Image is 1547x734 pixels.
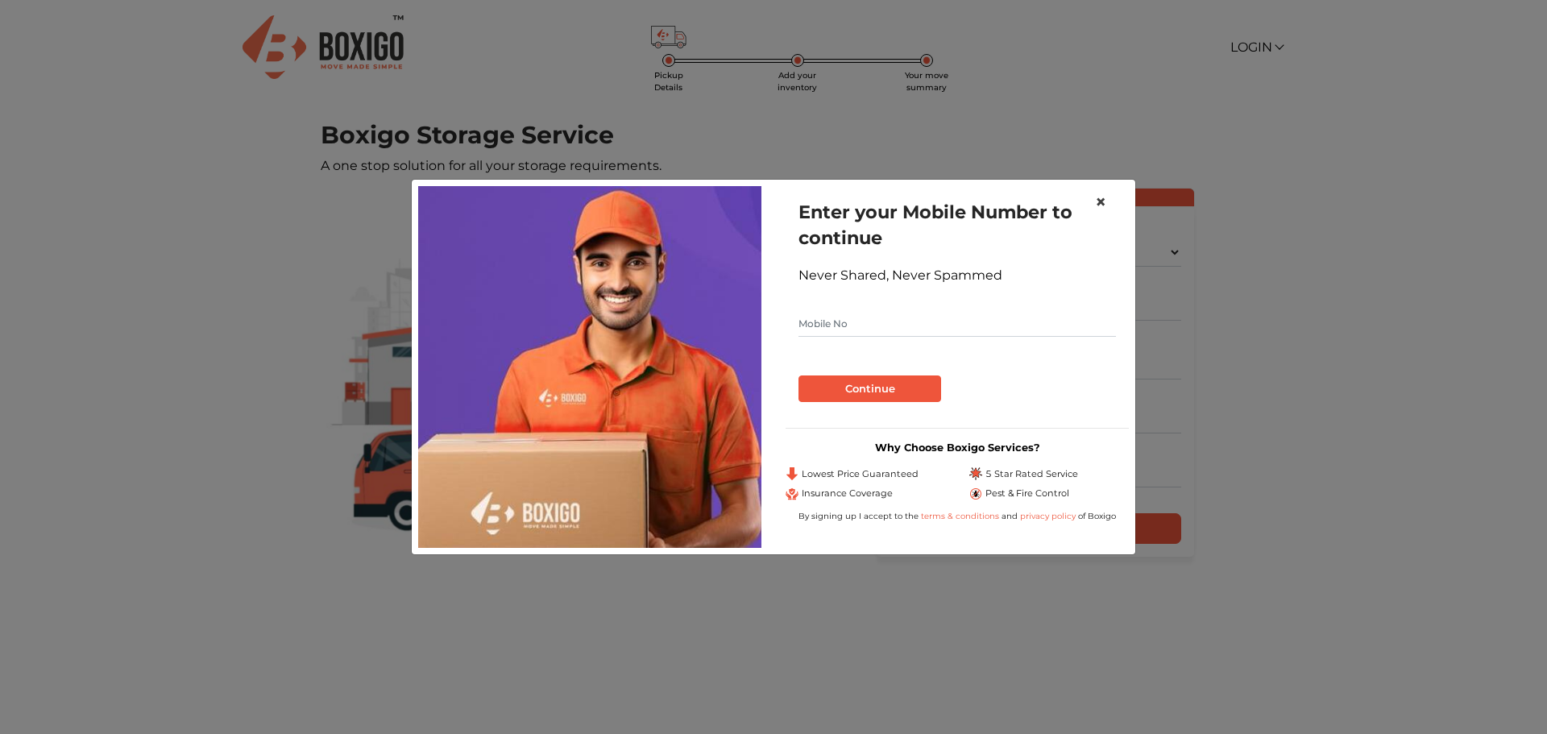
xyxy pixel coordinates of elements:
[985,467,1078,481] span: 5 Star Rated Service
[798,199,1116,251] h1: Enter your Mobile Number to continue
[985,487,1069,500] span: Pest & Fire Control
[1082,180,1119,225] button: Close
[798,266,1116,285] div: Never Shared, Never Spammed
[798,311,1116,337] input: Mobile No
[802,487,893,500] span: Insurance Coverage
[798,375,941,403] button: Continue
[802,467,919,481] span: Lowest Price Guaranteed
[1095,190,1106,214] span: ×
[786,510,1129,522] div: By signing up I accept to the and of Boxigo
[786,442,1129,454] h3: Why Choose Boxigo Services?
[1018,511,1078,521] a: privacy policy
[921,511,1002,521] a: terms & conditions
[418,186,761,547] img: storage-img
